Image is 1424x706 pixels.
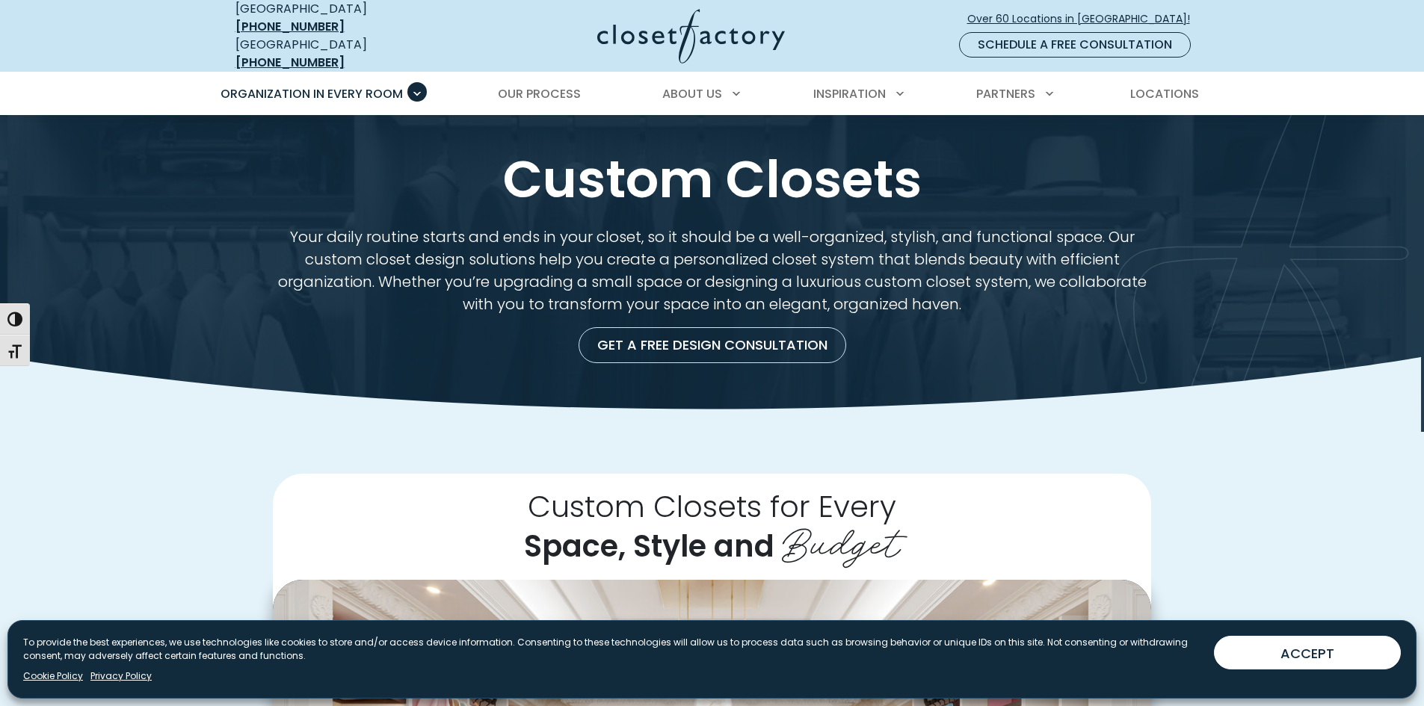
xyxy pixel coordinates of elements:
[967,11,1202,27] span: Over 60 Locations in [GEOGRAPHIC_DATA]!
[90,669,152,683] a: Privacy Policy
[235,18,345,35] a: [PHONE_NUMBER]
[235,54,345,71] a: [PHONE_NUMBER]
[235,36,452,72] div: [GEOGRAPHIC_DATA]
[221,85,403,102] span: Organization in Every Room
[959,32,1191,58] a: Schedule a Free Consultation
[23,669,83,683] a: Cookie Policy
[597,9,785,64] img: Closet Factory Logo
[1130,85,1199,102] span: Locations
[528,486,896,527] span: Custom Closets for Every
[210,73,1215,115] nav: Primary Menu
[813,85,886,102] span: Inspiration
[782,510,900,569] span: Budget
[524,525,774,567] span: Space, Style and
[1214,636,1401,669] button: ACCEPT
[23,636,1202,663] p: To provide the best experiences, we use technologies like cookies to store and/or access device i...
[579,327,846,363] a: Get a Free Design Consultation
[976,85,1035,102] span: Partners
[662,85,722,102] span: About Us
[232,151,1192,208] h1: Custom Closets
[498,85,581,102] span: Our Process
[967,6,1203,32] a: Over 60 Locations in [GEOGRAPHIC_DATA]!
[273,226,1151,315] p: Your daily routine starts and ends in your closet, so it should be a well-organized, stylish, and...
